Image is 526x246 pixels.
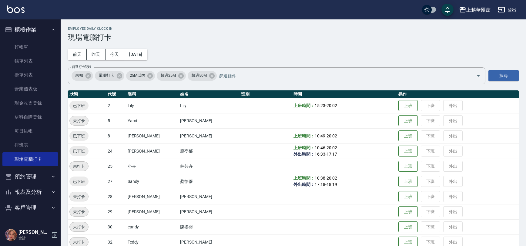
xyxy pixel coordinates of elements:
[327,176,337,180] span: 20:02
[179,128,240,143] td: [PERSON_NAME]
[2,110,58,124] a: 材料自購登錄
[179,90,240,98] th: 姓名
[293,145,315,150] b: 上班時間：
[69,178,89,185] span: 已下班
[218,70,466,81] input: 篩選條件
[126,98,179,113] td: Lily
[106,143,126,159] td: 24
[106,113,126,128] td: 5
[124,49,147,60] button: [DATE]
[126,189,179,204] td: [PERSON_NAME]
[87,49,106,60] button: 昨天
[457,4,493,16] button: 上越華爾茲
[315,182,325,187] span: 17:18
[5,229,17,241] img: Person
[495,4,519,15] button: 登出
[126,143,179,159] td: [PERSON_NAME]
[179,204,240,219] td: [PERSON_NAME]
[2,40,58,54] a: 打帳單
[72,65,91,69] label: 篩選打卡記錄
[240,90,292,98] th: 班別
[292,98,397,113] td: -
[106,98,126,113] td: 2
[106,90,126,98] th: 代號
[72,72,87,79] span: 未知
[70,118,88,124] span: 未打卡
[2,54,58,68] a: 帳單列表
[398,100,418,111] button: 上班
[2,96,58,110] a: 現金收支登錄
[106,49,124,60] button: 今天
[327,103,337,108] span: 20:02
[398,146,418,157] button: 上班
[179,98,240,113] td: Lily
[69,133,89,139] span: 已下班
[2,22,58,38] button: 櫃檯作業
[68,90,106,98] th: 狀態
[398,176,418,187] button: 上班
[179,143,240,159] td: 廖亭郁
[2,82,58,96] a: 營業儀表板
[293,152,315,157] b: 外出時間：
[293,182,315,187] b: 外出時間：
[188,72,210,79] span: 超過50M
[179,189,240,204] td: [PERSON_NAME]
[157,71,186,81] div: 超過25M
[398,221,418,233] button: 上班
[315,176,325,180] span: 10:38
[126,219,179,234] td: candy
[126,174,179,189] td: Sandy
[106,219,126,234] td: 30
[2,200,58,216] button: 客戶管理
[157,72,179,79] span: 超過25M
[293,176,315,180] b: 上班時間：
[70,224,88,230] span: 未打卡
[398,191,418,202] button: 上班
[18,229,49,235] h5: [PERSON_NAME]
[327,133,337,138] span: 20:02
[466,6,491,14] div: 上越華爾茲
[292,128,397,143] td: -
[68,27,519,31] h2: Employee Daily Clock In
[188,71,217,81] div: 超過50M
[72,71,93,81] div: 未知
[327,152,337,157] span: 17:17
[398,161,418,172] button: 上班
[126,72,149,79] span: 25M以內
[68,49,87,60] button: 前天
[293,133,315,138] b: 上班時間：
[179,174,240,189] td: 蔡怡蓁
[293,103,315,108] b: 上班時間：
[106,174,126,189] td: 27
[126,71,155,81] div: 25M以內
[126,90,179,98] th: 暱稱
[70,163,88,170] span: 未打卡
[95,71,124,81] div: 電腦打卡
[292,174,397,189] td: - -
[488,70,519,81] button: 搜尋
[292,90,397,98] th: 時間
[18,235,49,241] p: 會計
[179,113,240,128] td: [PERSON_NAME]
[106,189,126,204] td: 28
[2,124,58,138] a: 每日結帳
[2,138,58,152] a: 排班表
[70,194,88,200] span: 未打卡
[327,182,337,187] span: 18:19
[315,103,325,108] span: 15:23
[106,204,126,219] td: 29
[106,128,126,143] td: 8
[179,159,240,174] td: 林芸卉
[327,145,337,150] span: 20:02
[292,143,397,159] td: - -
[69,103,89,109] span: 已下班
[70,209,88,215] span: 未打卡
[95,72,118,79] span: 電腦打卡
[126,159,179,174] td: 小卉
[70,239,88,245] span: 未打卡
[398,130,418,142] button: 上班
[69,148,89,154] span: 已下班
[398,115,418,126] button: 上班
[126,128,179,143] td: [PERSON_NAME]
[397,90,519,98] th: 操作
